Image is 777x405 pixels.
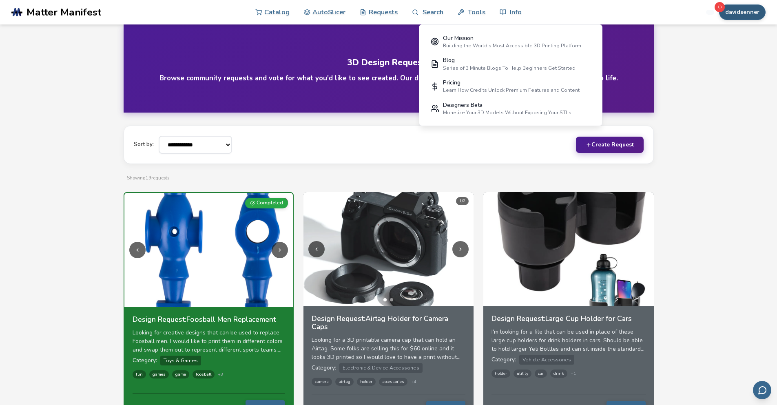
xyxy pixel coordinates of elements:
[127,174,651,182] p: Showing 19 requests
[312,314,465,331] h3: Design Request: Airtag Holder for Camera Caps
[335,378,354,386] span: airtag
[443,102,571,108] div: Designers Beta
[124,193,293,307] img: Foosball Men Replacement
[452,241,469,257] button: Next image
[443,110,571,115] div: Monetize Your 3D Models Without Exposing Your STLs
[133,328,285,354] div: Looking for creative designs that can be used to replace Foosball men. I would like to print them...
[443,43,581,49] div: Building the World's Most Accessible 3D Printing Platform
[210,299,213,302] button: Go to image 2
[483,192,653,306] img: Large Cup Holder for Cars
[303,192,474,306] img: Airtag Holder for Camera Caps
[443,87,580,93] div: Learn How Credits Unlock Premium Features and Content
[308,241,325,257] button: Previous image
[719,4,766,20] button: davidsenner
[443,57,576,64] div: Blog
[491,328,645,353] div: I'm looking for a file that can be used in place of these large cup holders for drink holders in ...
[491,370,510,378] span: holder
[312,314,465,336] a: Design Request:Airtag Holder for Camera Caps
[339,363,423,373] span: Electronic & Device Accessories
[272,242,288,258] button: Next image
[514,370,531,378] span: utility
[134,142,154,148] label: Sort by:
[383,298,387,301] button: Go to image 1
[443,80,580,86] div: Pricing
[257,200,283,206] span: Completed
[443,65,576,71] div: Series of 3 Minute Blogs To Help Beginners Get Started
[27,7,101,18] span: Matter Manifest
[550,370,567,378] span: drink
[519,355,574,365] span: Vehicle Accessories
[491,314,645,323] h3: Design Request: Large Cup Holder for Cars
[425,97,596,120] a: Designers BetaMonetize Your 3D Models Without Exposing Your STLs
[145,58,633,67] h1: 3D Design Requests
[357,378,376,386] span: holder
[576,137,644,153] button: Create Request
[379,378,407,386] span: accessories
[218,372,223,377] span: + 3
[491,356,516,363] span: Category:
[425,53,596,75] a: BlogSeries of 3 Minute Blogs To Help Beginners Get Started
[411,379,416,384] span: + 4
[443,35,581,42] div: Our Mission
[312,364,336,372] span: Category:
[133,315,285,323] h3: Design Request: Foosball Men Replacement
[133,356,157,364] span: Category:
[456,197,469,205] div: 1 / 2
[312,378,332,386] span: camera
[390,298,393,301] button: Go to image 2
[312,336,465,361] div: Looking for a 3D printable camera cap that can hold an Airtag. Some folks are selling this for $6...
[571,371,576,376] span: + 1
[133,370,146,378] span: fun
[535,370,547,378] span: car
[204,299,207,302] button: Go to image 1
[159,73,618,83] h4: Browse community requests and vote for what you'd like to see created. Our design team reviews th...
[425,31,596,53] a: Our MissionBuilding the World's Most Accessible 3D Printing Platform
[491,314,645,328] a: Design Request:Large Cup Holder for Cars
[129,242,146,258] button: Previous image
[753,381,771,399] button: Send feedback via email
[425,75,596,97] a: PricingLearn How Credits Unlock Premium Features and Content
[149,370,169,378] span: games
[160,356,201,365] span: Toys & Games
[133,315,285,328] a: Design Request:Foosball Men Replacement
[172,370,189,378] span: game
[193,370,215,378] span: foosball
